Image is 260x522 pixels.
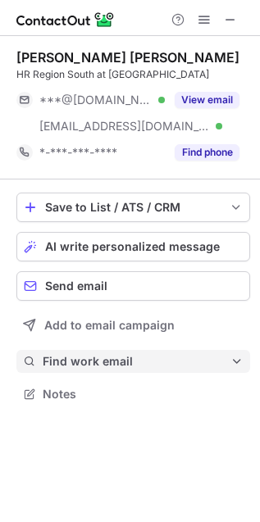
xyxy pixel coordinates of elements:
img: ContactOut v5.3.10 [16,10,115,30]
button: Send email [16,271,250,301]
span: AI write personalized message [45,240,220,253]
span: Send email [45,279,107,293]
button: Reveal Button [175,92,239,108]
button: save-profile-one-click [16,193,250,222]
button: Find work email [16,350,250,373]
div: HR Region South at [GEOGRAPHIC_DATA] [16,67,250,82]
span: Notes [43,387,244,402]
span: Add to email campaign [44,319,175,332]
span: ***@[DOMAIN_NAME] [39,93,153,107]
div: [PERSON_NAME] [PERSON_NAME] [16,49,239,66]
span: Find work email [43,354,230,369]
button: AI write personalized message [16,232,250,261]
span: [EMAIL_ADDRESS][DOMAIN_NAME] [39,119,210,134]
button: Notes [16,383,250,406]
button: Add to email campaign [16,311,250,340]
button: Reveal Button [175,144,239,161]
div: Save to List / ATS / CRM [45,201,221,214]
